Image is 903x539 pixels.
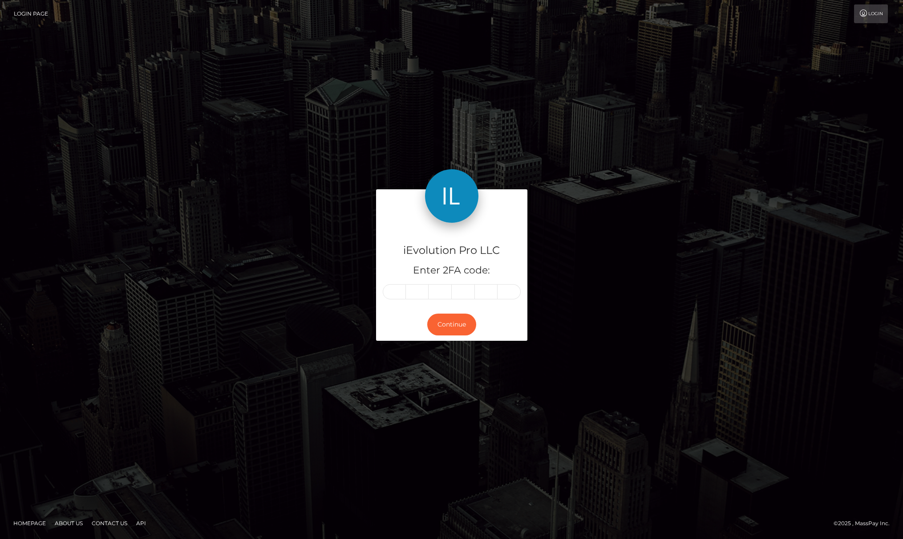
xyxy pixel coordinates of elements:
h4: iEvolution Pro LLC [383,243,521,258]
h5: Enter 2FA code: [383,264,521,278]
a: Homepage [10,516,49,530]
a: API [133,516,150,530]
div: © 2025 , MassPay Inc. [834,519,896,528]
a: Contact Us [88,516,131,530]
img: iEvolution Pro LLC [425,169,478,223]
a: Login [854,4,888,23]
a: About Us [51,516,86,530]
button: Continue [427,314,476,335]
a: Login Page [14,4,48,23]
